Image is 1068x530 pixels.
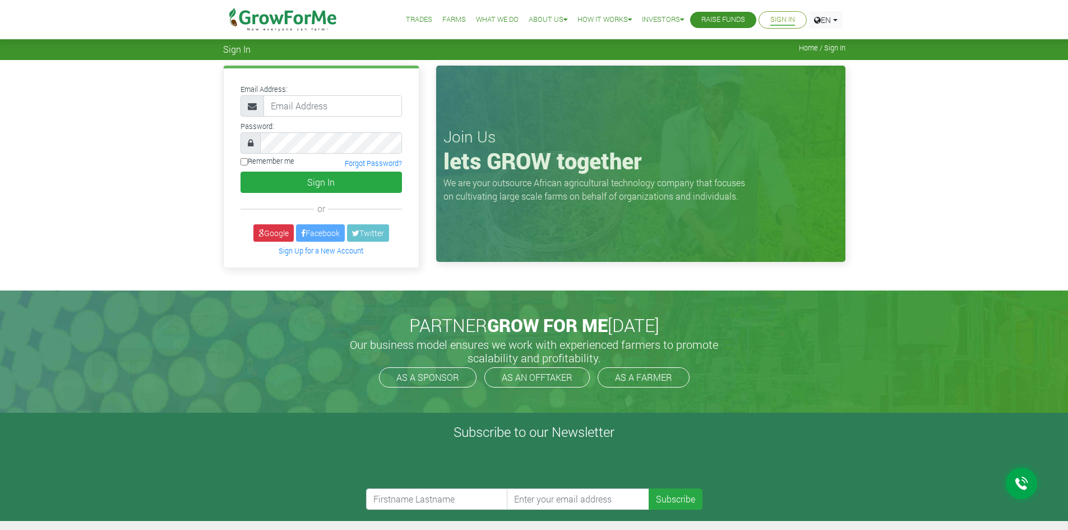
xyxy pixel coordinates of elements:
[649,488,702,510] button: Subscribe
[701,14,745,26] a: Raise Funds
[241,158,248,165] input: Remember me
[598,367,690,388] a: AS A FARMER
[338,338,731,365] h5: Our business model ensures we work with experienced farmers to promote scalability and profitabil...
[241,121,274,132] label: Password:
[241,202,402,215] div: or
[577,14,632,26] a: How it Works
[279,246,363,255] a: Sign Up for a New Account
[484,367,590,388] a: AS AN OFFTAKER
[345,159,402,168] a: Forgot Password?
[443,127,838,146] h3: Join Us
[263,95,402,117] input: Email Address
[476,14,519,26] a: What We Do
[487,313,608,337] span: GROW FOR ME
[443,148,838,174] h1: lets GROW together
[507,488,649,510] input: Enter your email address
[366,445,537,488] iframe: reCAPTCHA
[366,488,508,510] input: Firstname Lastname
[799,44,845,52] span: Home / Sign In
[443,176,752,203] p: We are your outsource African agricultural technology company that focuses on cultivating large s...
[228,315,841,336] h2: PARTNER [DATE]
[241,172,402,193] button: Sign In
[529,14,567,26] a: About Us
[809,11,843,29] a: EN
[223,44,251,54] span: Sign In
[406,14,432,26] a: Trades
[253,224,294,242] a: Google
[241,84,288,95] label: Email Address:
[642,14,684,26] a: Investors
[14,424,1054,440] h4: Subscribe to our Newsletter
[379,367,477,388] a: AS A SPONSOR
[241,156,294,167] label: Remember me
[442,14,466,26] a: Farms
[770,14,795,26] a: Sign In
